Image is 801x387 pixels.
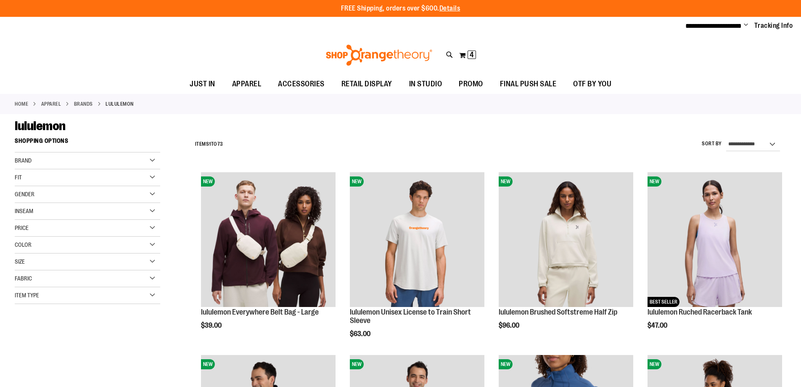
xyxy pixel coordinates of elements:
[499,359,513,369] span: NEW
[341,75,392,93] span: RETAIL DISPLAY
[15,224,29,231] span: Price
[459,75,483,93] span: PROMO
[201,172,336,307] img: lululemon Everywhere Belt Bag - Large
[15,119,66,133] span: lululemon
[15,292,39,299] span: Item Type
[439,5,460,12] a: Details
[744,21,748,30] button: Account menu
[499,322,521,329] span: $96.00
[190,75,215,93] span: JUST IN
[201,322,223,329] span: $39.00
[409,75,442,93] span: IN STUDIO
[41,100,61,108] a: APPAREL
[648,172,782,308] a: lululemon Ruched Racerback TankNEWBEST SELLER
[15,241,32,248] span: Color
[350,330,372,338] span: $63.00
[648,297,679,307] span: BEST SELLER
[494,168,637,351] div: product
[15,191,34,198] span: Gender
[201,359,215,369] span: NEW
[350,172,484,307] img: lululemon Unisex License to Train Short Sleeve
[201,172,336,308] a: lululemon Everywhere Belt Bag - LargeNEW
[325,45,434,66] img: Shop Orangetheory
[195,138,223,151] h2: Items to
[499,172,633,308] a: lululemon Brushed Softstreme Half ZipNEW
[232,75,262,93] span: APPAREL
[573,75,611,93] span: OTF BY YOU
[702,140,722,147] label: Sort By
[15,275,32,282] span: Fabric
[648,172,782,307] img: lululemon Ruched Racerback Tank
[346,168,489,359] div: product
[500,75,557,93] span: FINAL PUSH SALE
[648,359,661,369] span: NEW
[499,176,513,187] span: NEW
[341,4,460,13] p: FREE Shipping, orders over $600.
[217,141,223,147] span: 73
[499,172,633,307] img: lululemon Brushed Softstreme Half Zip
[201,308,319,316] a: lululemon Everywhere Belt Bag - Large
[754,21,793,30] a: Tracking Info
[15,208,33,214] span: Inseam
[197,168,340,351] div: product
[278,75,325,93] span: ACCESSORIES
[350,359,364,369] span: NEW
[648,322,669,329] span: $47.00
[648,308,752,316] a: lululemon Ruched Racerback Tank
[350,308,471,325] a: lululemon Unisex License to Train Short Sleeve
[350,172,484,308] a: lululemon Unisex License to Train Short SleeveNEW
[15,157,32,164] span: Brand
[648,176,661,187] span: NEW
[643,168,786,351] div: product
[15,258,25,265] span: Size
[499,308,617,316] a: lululemon Brushed Softstreme Half Zip
[350,176,364,187] span: NEW
[201,176,215,187] span: NEW
[209,141,211,147] span: 1
[15,174,22,181] span: Fit
[470,51,474,59] span: 4
[15,133,160,152] strong: Shopping Options
[15,100,28,108] a: Home
[106,100,134,108] strong: lululemon
[74,100,93,108] a: BRANDS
